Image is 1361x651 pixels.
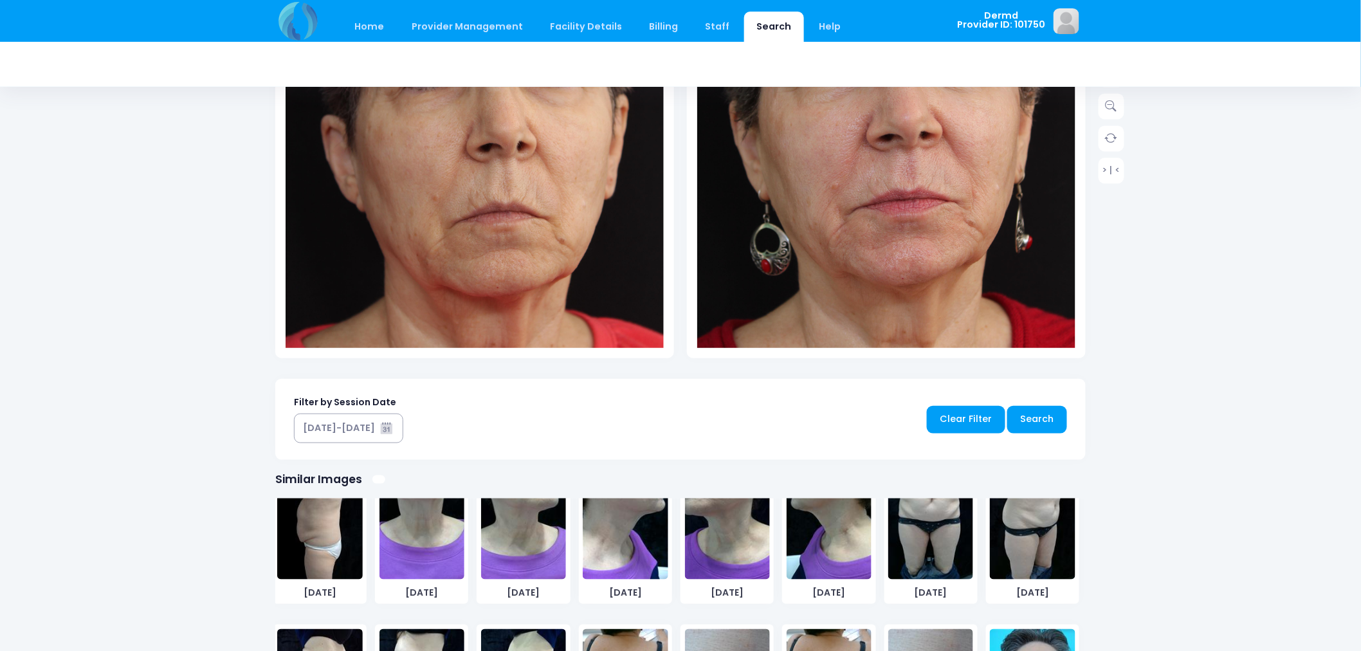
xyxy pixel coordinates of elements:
a: Staff [693,12,742,42]
img: image [481,464,566,580]
img: image [379,464,464,580]
label: Filter by Session Date [294,396,396,409]
a: Help [807,12,854,42]
a: > | < [1099,158,1124,183]
span: [DATE] [379,586,464,600]
img: image [990,464,1075,580]
div: [DATE]-[DATE] [303,421,375,435]
span: [DATE] [990,586,1075,600]
span: [DATE] [481,586,566,600]
a: Search [744,12,804,42]
span: Dermd Provider ID: 101750 [957,11,1045,30]
img: image [685,464,770,580]
a: Billing [637,12,691,42]
a: Provider Management [399,12,535,42]
img: image [1054,8,1079,34]
a: Facility Details [538,12,635,42]
span: [DATE] [787,586,872,600]
a: Clear Filter [927,406,1005,434]
a: Home [342,12,397,42]
a: Search [1007,406,1067,434]
img: image [277,464,362,580]
h1: Similar Images [275,473,362,486]
span: [DATE] [277,586,362,600]
img: image [583,464,668,580]
span: [DATE] [583,586,668,600]
img: image [888,464,973,580]
span: [DATE] [685,586,770,600]
img: image [787,464,872,580]
span: [DATE] [888,586,973,600]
